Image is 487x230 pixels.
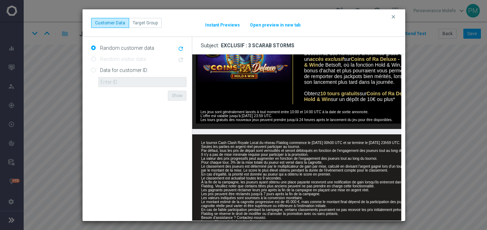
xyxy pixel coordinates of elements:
[91,18,129,28] button: Customer Data
[168,91,186,101] button: Show
[4,52,228,67] td: Les jeux sont généralement lancés à tout moment entre 10:00 et 14:00 UTC à la date de sortie anno...
[70,161,73,165] a: ici
[98,45,154,51] label: Random customer data
[250,22,301,28] button: Open preview in new tab
[390,14,398,20] button: clear
[201,42,221,49] span: Subject:
[112,2,220,13] strong: Coins of Ra Deluxe - Hold & Win
[91,18,162,28] div: ...
[178,45,184,52] i: refresh
[98,77,186,87] input: Enter ID
[128,36,167,42] strong: 10 tours gratuits
[118,2,152,8] strong: accès exclusif
[98,56,146,62] label: Random visitor data
[391,14,396,20] i: clear
[129,18,162,28] button: Target Group
[221,42,294,49] span: EXCLUSIF : 3 SCARAB STORMS
[112,36,223,48] strong: Coins of Ra Deluxe - Hold & Win
[205,22,240,28] button: Instant Previews
[177,45,186,53] button: refresh
[9,86,224,177] td: Le tournoi Cash Clash Royale Local du réseau Flatdog commence le [DATE] 00h00 UTC et se termine l...
[98,67,148,73] label: Data for customer ID:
